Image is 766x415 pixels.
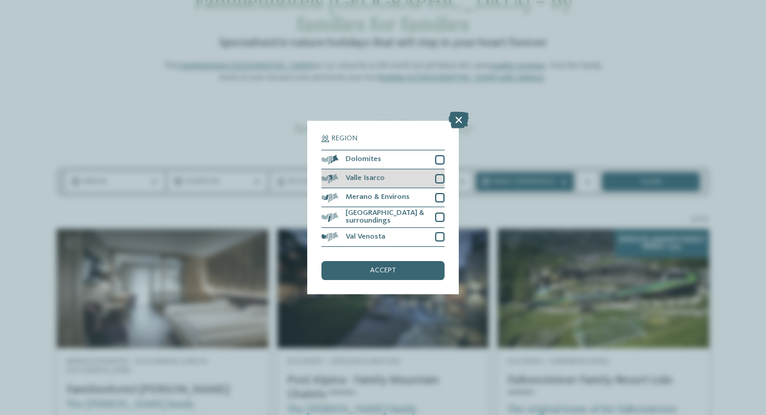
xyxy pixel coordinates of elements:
span: Dolomites [346,156,381,163]
span: Val Venosta [346,233,385,241]
span: Region [331,135,358,143]
span: Valle Isarco [346,175,385,182]
span: accept [370,267,396,275]
span: [GEOGRAPHIC_DATA] & surroundings [346,210,428,225]
span: Merano & Environs [346,194,410,201]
